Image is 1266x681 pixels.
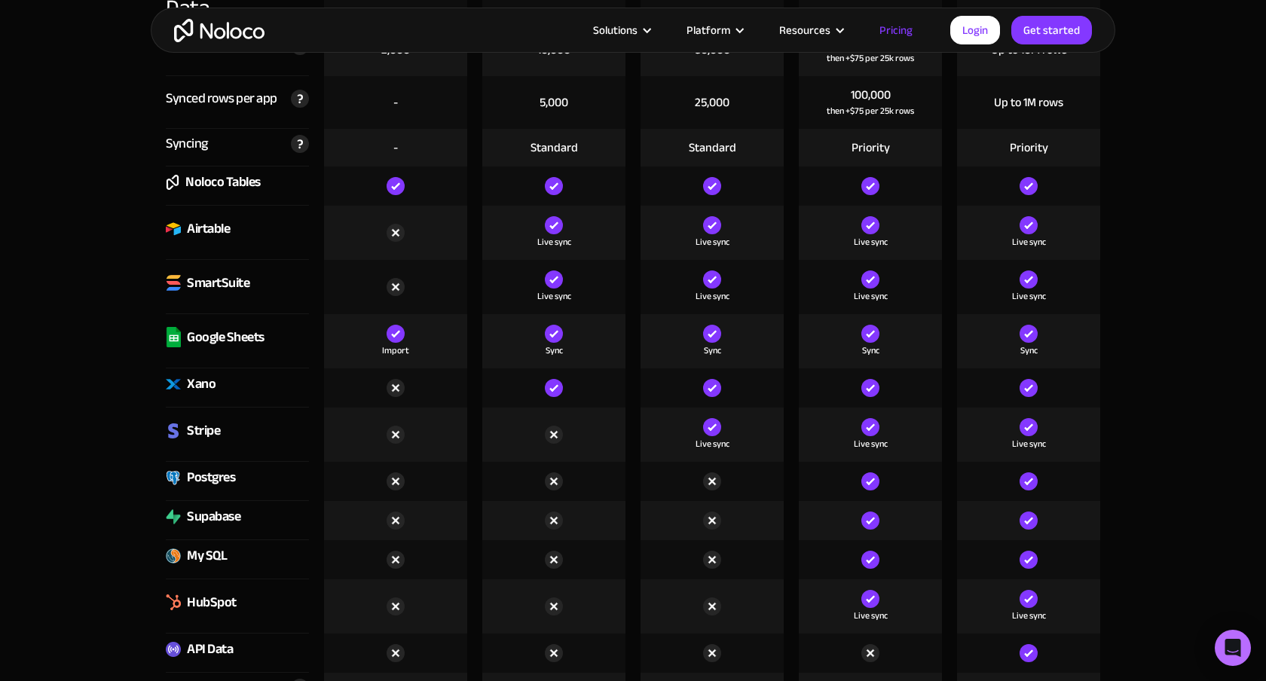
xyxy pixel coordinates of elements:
div: Noloco Tables [185,171,261,194]
div: Priority [852,139,890,156]
div: Solutions [593,20,638,40]
div: Sync [862,343,879,358]
div: - [393,139,398,156]
div: Live sync [696,436,729,451]
div: Xano [187,373,216,395]
div: Sync [704,343,721,358]
div: Standard [531,139,578,156]
div: Postgres [187,466,235,489]
div: Sync [546,343,563,358]
div: SmartSuite [187,272,249,295]
div: Live sync [1012,436,1046,451]
div: 100,000 [851,87,891,103]
div: Live sync [854,436,888,451]
div: HubSpot [187,591,237,614]
div: Sync [1020,343,1038,358]
div: Stripe [187,420,220,442]
div: Solutions [574,20,668,40]
div: Open Intercom Messenger [1215,630,1251,666]
div: Priority [1010,139,1048,156]
div: API Data [187,638,233,661]
div: Live sync [696,289,729,304]
div: Live sync [1012,608,1046,623]
div: Import [382,343,409,358]
div: then +$75 per 25k rows [827,103,914,118]
div: Live sync [696,234,729,249]
div: Live sync [1012,234,1046,249]
div: Supabase [187,505,240,528]
div: My SQL [187,545,227,567]
div: Standard [689,139,736,156]
div: 25,000 [695,94,729,111]
a: Login [950,16,1000,44]
div: then +$75 per 25k rows [827,50,914,66]
div: 5,000 [540,94,568,111]
div: Platform [687,20,730,40]
div: Syncing [166,133,208,155]
div: Live sync [854,608,888,623]
a: Get started [1011,16,1092,44]
a: Pricing [861,20,931,40]
div: Platform [668,20,760,40]
a: home [174,19,265,42]
div: Live sync [1012,289,1046,304]
div: Resources [760,20,861,40]
div: Live sync [537,234,571,249]
div: Airtable [187,218,230,240]
div: Live sync [854,289,888,304]
div: Resources [779,20,830,40]
div: Synced rows per app [166,87,277,110]
div: Up to 1M rows [994,94,1063,111]
div: Live sync [537,289,571,304]
div: - [393,94,398,111]
div: Google Sheets [187,326,265,349]
div: Live sync [854,234,888,249]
